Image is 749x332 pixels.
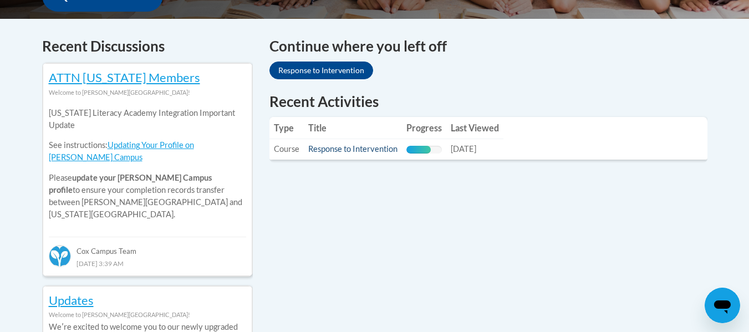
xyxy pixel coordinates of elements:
[269,117,304,139] th: Type
[274,144,299,154] span: Course
[49,173,212,195] b: update your [PERSON_NAME] Campus profile
[269,35,707,57] h4: Continue where you left off
[269,91,707,111] h1: Recent Activities
[42,35,253,57] h4: Recent Discussions
[446,117,503,139] th: Last Viewed
[49,237,246,257] div: Cox Campus Team
[49,99,246,229] div: Please to ensure your completion records transfer between [PERSON_NAME][GEOGRAPHIC_DATA] and [US_...
[308,144,398,154] a: Response to Intervention
[49,245,71,267] img: Cox Campus Team
[406,146,431,154] div: Progress, %
[49,86,246,99] div: Welcome to [PERSON_NAME][GEOGRAPHIC_DATA]!
[269,62,373,79] a: Response to Intervention
[49,139,246,164] p: See instructions:
[49,293,94,308] a: Updates
[49,107,246,131] p: [US_STATE] Literacy Academy Integration Important Update
[49,140,194,162] a: Updating Your Profile on [PERSON_NAME] Campus
[402,117,446,139] th: Progress
[49,70,200,85] a: ATTN [US_STATE] Members
[304,117,402,139] th: Title
[451,144,476,154] span: [DATE]
[705,288,740,323] iframe: Button to launch messaging window
[49,309,246,321] div: Welcome to [PERSON_NAME][GEOGRAPHIC_DATA]!
[49,257,246,269] div: [DATE] 3:39 AM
